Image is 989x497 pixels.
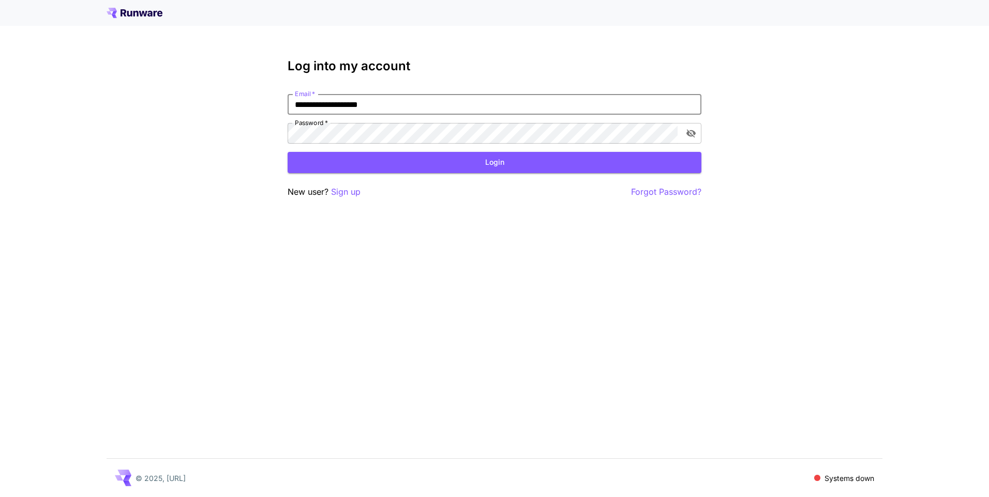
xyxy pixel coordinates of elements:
p: New user? [288,185,361,198]
label: Email [295,89,315,98]
label: Password [295,118,328,127]
button: Forgot Password? [631,185,701,198]
button: toggle password visibility [682,124,700,143]
p: Systems down [825,473,874,484]
button: Login [288,152,701,173]
button: Sign up [331,185,361,198]
h3: Log into my account [288,59,701,73]
p: © 2025, [URL] [136,473,186,484]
